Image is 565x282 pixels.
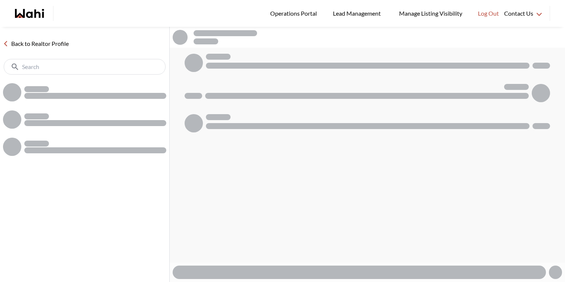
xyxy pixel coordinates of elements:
span: Lead Management [333,9,383,18]
span: Manage Listing Visibility [397,9,464,18]
span: Log Out [478,9,499,18]
input: Search [22,63,149,70]
span: Operations Portal [270,9,319,18]
a: Wahi homepage [15,9,44,18]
